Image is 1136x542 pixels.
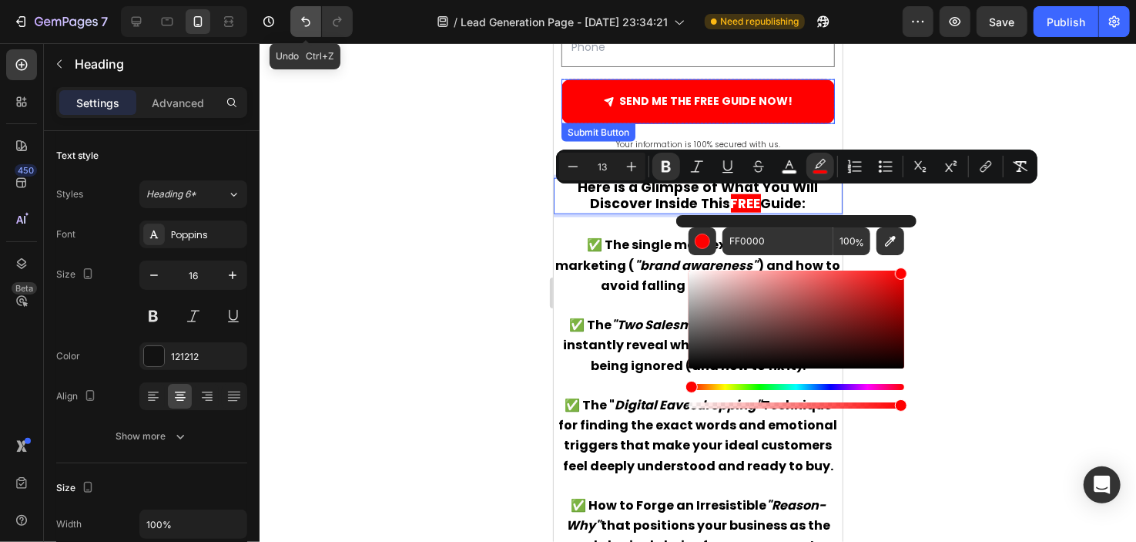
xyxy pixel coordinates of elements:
[101,12,108,31] p: 7
[56,149,99,163] div: Text style
[25,135,265,170] strong: Here is a Glimpse of What You Will Discover Inside This
[855,234,864,251] span: %
[17,453,213,471] strong: ✅ How to Forge an Irresistible
[116,429,188,444] div: Show more
[177,151,207,170] strong: FREE
[58,273,160,291] strong: "Two Salesmen"
[207,151,253,170] strong: Guide:
[6,6,115,37] button: 7
[56,349,80,363] div: Color
[12,282,37,295] div: Beta
[56,187,83,201] div: Styles
[461,14,668,30] span: Lead Generation Page - [DATE] 23:34:21
[66,49,240,68] div: SEND ME THE FREE GUIDE NOW!
[977,6,1027,37] button: Save
[15,273,58,291] strong: ✅ The
[556,150,1037,183] div: Editor contextual toolbar
[24,473,277,511] strong: that positions your business as the only logical choice for your prospect.
[11,82,79,96] div: Submit Button
[47,214,287,251] strong: ) and how to avoid falling for it ever again.
[15,164,37,177] div: 450
[5,353,284,432] strong: Technique for finding the exact words and emotional triggers that make your ideal customers feel ...
[8,36,281,80] button: SEND ME THE FREE GUIDE NOW!
[290,6,353,37] div: Undo/Redo
[56,517,82,531] div: Width
[720,15,799,29] span: Need republishing
[990,15,1015,29] span: Save
[139,180,247,208] button: Heading 6*
[722,227,833,255] input: E.g FFFFFF
[554,43,843,542] iframe: Design area
[9,273,280,331] strong: Analogy that will instantly reveal why your current ads are being ignored (and how to fix it).
[146,187,196,201] span: Heading 6*
[56,422,247,450] button: Show more
[61,353,208,371] strong: Digital Eavesdropping"
[1034,6,1098,37] button: Publish
[171,228,243,242] div: Poppins
[454,14,457,30] span: /
[1084,466,1121,503] div: Open Intercom Messenger
[2,193,256,231] strong: ✅ The single most expensive lie in marketing (
[76,95,119,111] p: Settings
[56,478,97,499] div: Size
[11,353,61,371] strong: ✅ The "
[171,350,243,364] div: 121212
[56,264,97,285] div: Size
[2,95,287,109] p: Your information is 100% secured with us.
[56,386,99,407] div: Align
[82,214,205,231] strong: "brand awareness"
[1047,14,1085,30] div: Publish
[56,227,75,241] div: Font
[75,55,241,73] p: Heading
[689,384,904,390] div: Hue
[152,95,204,111] p: Advanced
[140,510,246,538] input: Auto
